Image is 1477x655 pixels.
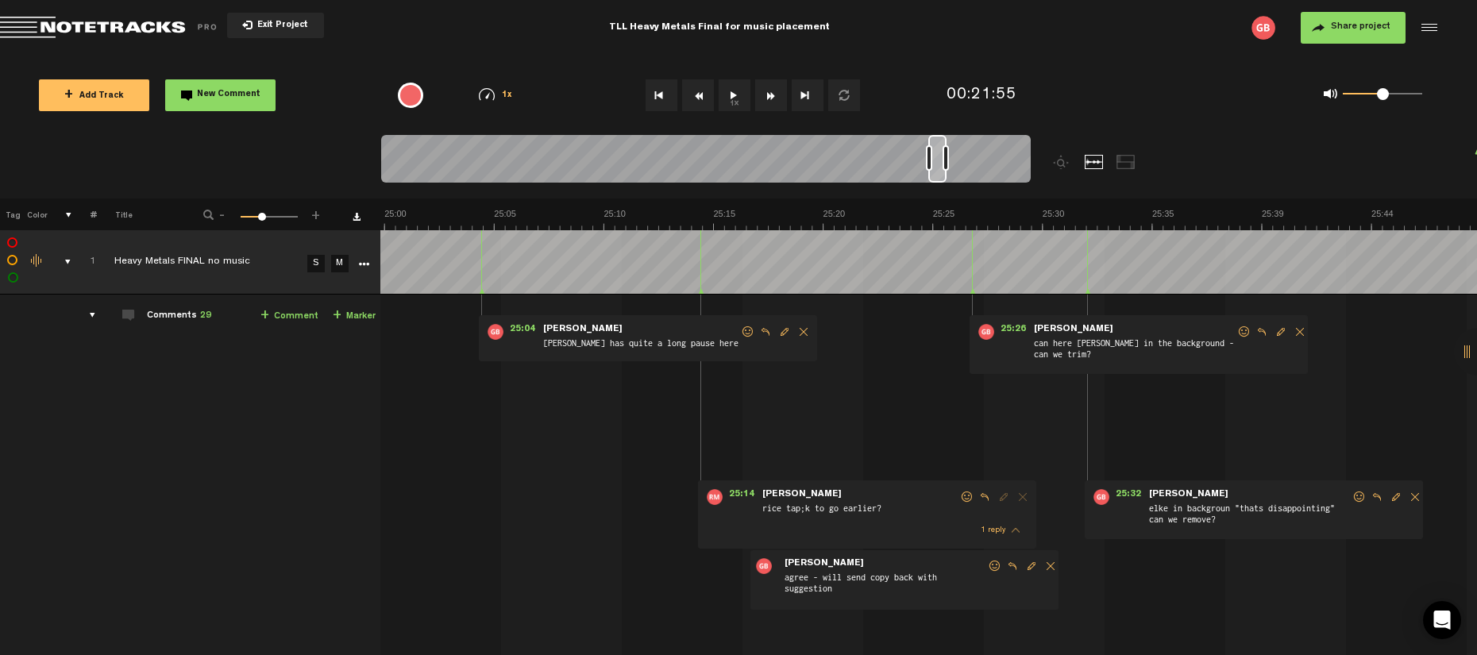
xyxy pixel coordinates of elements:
[609,8,830,48] div: TLL Heavy Metals Final for music placement
[23,230,47,295] td: Change the color of the waveform
[398,83,423,108] div: {{ tooltip_message }}
[72,198,97,230] th: #
[1147,502,1352,532] span: elke in backgroun "thats disappointing" can we remove?
[333,307,376,326] a: Marker
[197,91,260,99] span: New Comment
[828,79,860,111] button: Loop
[49,254,74,270] div: comments, stamps & drawings
[64,89,73,102] span: +
[24,198,48,230] th: Color
[792,79,823,111] button: Go to end
[25,254,49,268] div: Change the color of the waveform
[761,502,959,519] span: rice tap;k to go earlier?
[97,198,182,230] th: Title
[479,88,495,101] img: speedometer.svg
[682,79,714,111] button: Rewind
[707,489,723,505] img: letters
[216,208,229,218] span: -
[310,208,322,218] span: +
[994,491,1013,503] span: Edit comment
[756,558,772,574] img: letters
[1093,489,1109,505] img: letters
[794,326,813,337] span: Delete comment
[353,213,361,221] a: Download comments
[147,310,211,323] div: Comments
[1386,491,1406,503] span: Edit comment
[307,255,325,272] a: S
[783,558,866,569] span: [PERSON_NAME]
[480,8,959,48] div: TLL Heavy Metals Final for music placement
[356,256,371,270] a: More
[1406,491,1425,503] span: Delete comment
[981,526,1005,534] span: 1 reply
[47,230,71,295] td: comments, stamps & drawings
[542,337,740,354] span: [PERSON_NAME] has quite a long pause here
[488,324,503,340] img: letters
[1109,489,1147,505] span: 25:32
[1271,326,1290,337] span: Edit comment
[1013,491,1032,503] span: Delete comment
[1301,12,1406,44] button: Share project
[719,79,750,111] button: 1x
[978,324,994,340] img: letters
[723,489,761,505] span: 25:14
[200,311,211,321] span: 29
[227,13,324,38] button: Exit Project
[1022,561,1041,572] span: Edit comment
[333,310,341,322] span: +
[775,326,794,337] span: Edit comment
[71,230,96,295] td: Click to change the order number 1
[761,489,843,500] span: [PERSON_NAME]
[74,255,98,270] div: Click to change the order number
[1331,22,1390,32] span: Share project
[114,255,321,271] div: Click to edit the title
[783,571,987,603] span: agree - will send copy back with suggestion
[64,92,124,101] span: Add Track
[1032,324,1115,335] span: [PERSON_NAME]
[165,79,276,111] button: New Comment
[455,88,537,102] div: 1x
[1367,491,1386,503] span: Reply to comment
[646,79,677,111] button: Go to beginning
[1251,16,1275,40] img: letters
[260,310,269,322] span: +
[1290,326,1309,337] span: Delete comment
[1147,489,1230,500] span: [PERSON_NAME]
[1003,561,1022,572] span: Reply to comment
[1012,525,1020,536] span: thread
[39,79,149,111] button: +Add Track
[542,324,624,335] span: [PERSON_NAME]
[331,255,349,272] a: M
[947,84,1016,107] div: 00:21:55
[260,307,318,326] a: Comment
[1423,601,1461,639] div: Open Intercom Messenger
[975,491,994,503] span: Reply to comment
[502,91,513,100] span: 1x
[253,21,308,30] span: Exit Project
[755,79,787,111] button: Fast Forward
[1041,561,1060,572] span: Delete comment
[1252,326,1271,337] span: Reply to comment
[756,326,775,337] span: Reply to comment
[96,230,303,295] td: Click to edit the title Heavy Metals FINAL no music
[503,324,542,340] span: 25:04
[1032,337,1236,367] span: can here [PERSON_NAME] in the background - can we trim?
[74,307,98,323] div: comments
[994,324,1032,340] span: 25:26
